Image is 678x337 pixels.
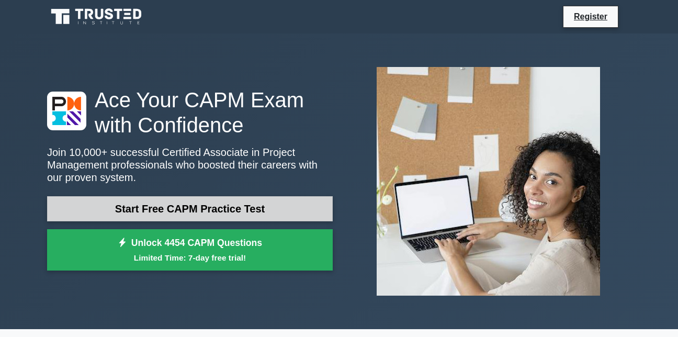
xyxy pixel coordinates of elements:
[47,229,333,271] a: Unlock 4454 CAPM QuestionsLimited Time: 7-day free trial!
[47,146,333,184] p: Join 10,000+ successful Certified Associate in Project Management professionals who boosted their...
[60,252,320,264] small: Limited Time: 7-day free trial!
[568,10,614,23] a: Register
[47,196,333,221] a: Start Free CAPM Practice Test
[47,87,333,138] h1: Ace Your CAPM Exam with Confidence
